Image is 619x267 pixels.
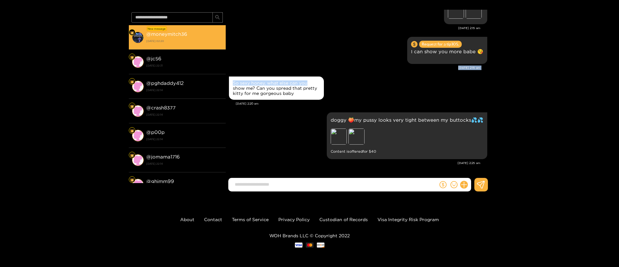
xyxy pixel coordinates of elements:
[130,153,134,157] img: Fan Level
[146,136,222,142] strong: [DATE] 22:14
[438,180,448,190] button: dollar
[132,81,144,92] img: conversation
[212,12,223,23] button: search
[146,112,222,118] strong: [DATE] 22:14
[132,105,144,117] img: conversation
[407,37,487,64] div: Aug. 25, 2:15 am
[146,63,222,68] strong: [DATE] 22:31
[146,179,174,184] strong: @ ghimm99
[450,181,458,188] span: smile
[327,112,487,159] div: Aug. 25, 2:25 am
[130,80,134,84] img: Fan Level
[411,41,418,47] span: dollar-circle
[439,181,447,188] span: dollar
[146,161,222,167] strong: [DATE] 22:14
[132,154,144,166] img: conversation
[233,80,320,96] div: So sexy honey, what else can you show me? Can you spread that pretty kitty for me gorgeous baby
[331,148,483,155] small: Content is offered for $ 40
[215,15,220,20] span: search
[130,129,134,133] img: Fan Level
[146,38,222,44] strong: [DATE] 02:20
[278,217,310,222] a: Privacy Policy
[229,66,480,70] div: [DATE] 2:15 am
[204,217,222,222] a: Contact
[180,217,194,222] a: About
[419,41,462,48] span: Request for a tip 30 $.
[229,77,324,100] div: Aug. 25, 2:20 am
[147,26,167,31] div: New message
[146,80,184,86] strong: @ pghdaddy412
[229,161,480,165] div: [DATE] 2:25 am
[319,217,368,222] a: Custodian of Records
[411,48,483,55] p: I can show you more babe 😘
[146,56,161,61] strong: @ jc56
[232,217,269,222] a: Terms of Service
[130,104,134,108] img: Fan Level
[130,31,134,35] img: Fan Level
[146,154,180,159] strong: @ jomama1716
[146,129,165,135] strong: @ p00p
[130,55,134,59] img: Fan Level
[132,179,144,190] img: conversation
[146,31,187,37] strong: @ moneymitch36
[130,178,134,182] img: Fan Level
[331,116,483,124] p: doggy 🍑my pussy looks very tight between my buttocks💦💦
[146,87,222,93] strong: [DATE] 22:14
[229,26,480,30] div: [DATE] 2:15 am
[132,56,144,68] img: conversation
[377,217,439,222] a: Visa Integrity Risk Program
[146,105,176,110] strong: @ crash8377
[132,130,144,141] img: conversation
[132,32,144,43] img: conversation
[236,101,487,106] div: [DATE] 2:20 am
